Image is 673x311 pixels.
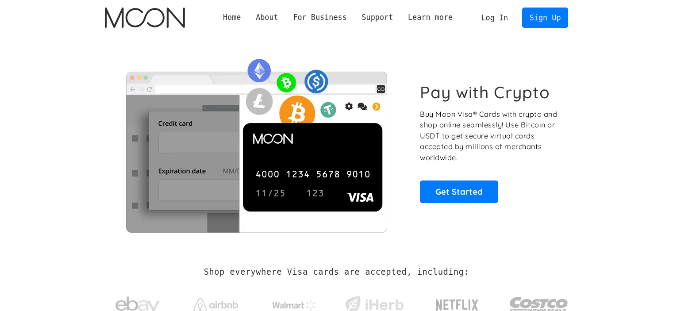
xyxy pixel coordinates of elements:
[522,8,568,27] a: Sign Up
[105,53,408,232] img: Moon Cards let you spend your crypto anywhere Visa is accepted.
[248,12,285,23] div: About
[354,12,400,23] div: Support
[420,180,498,203] a: Get Started
[215,12,248,23] a: Home
[204,267,469,277] h2: Shop everywhere Visa cards are accepted, including:
[256,12,278,23] div: About
[293,12,346,23] div: For Business
[286,12,354,23] div: For Business
[272,300,316,311] img: Walmart
[420,82,550,102] h1: Pay with Crypto
[474,8,515,27] a: Log In
[105,8,185,28] a: home
[420,109,558,163] p: Buy Moon Visa® Cards with crypto and shop online seamlessly! Use Bitcoin or USDT to get secure vi...
[408,12,453,23] div: Learn more
[400,12,460,23] div: Learn more
[105,8,185,28] img: Moon Logo
[361,12,393,23] div: Support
